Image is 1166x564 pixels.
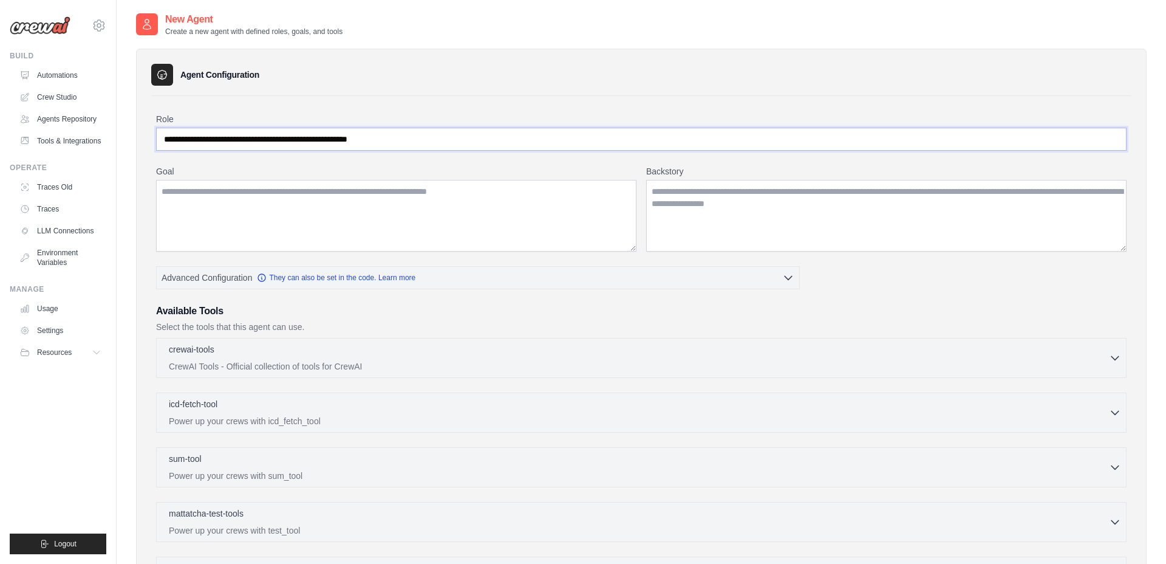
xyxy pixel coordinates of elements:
[169,524,1109,537] p: Power up your crews with test_tool
[15,299,106,318] a: Usage
[162,343,1121,373] button: crewai-tools CrewAI Tools - Official collection of tools for CrewAI
[15,88,106,107] a: Crew Studio
[165,27,343,36] p: Create a new agent with defined roles, goals, and tools
[162,272,252,284] span: Advanced Configuration
[162,453,1121,482] button: sum-tool Power up your crews with sum_tool
[10,51,106,61] div: Build
[169,453,202,465] p: sum-tool
[169,398,217,410] p: icd-fetch-tool
[15,177,106,197] a: Traces Old
[15,243,106,272] a: Environment Variables
[156,165,636,177] label: Goal
[156,321,1127,333] p: Select the tools that this agent can use.
[10,284,106,294] div: Manage
[15,221,106,241] a: LLM Connections
[169,343,214,356] p: crewai-tools
[156,304,1127,318] h3: Available Tools
[10,534,106,554] button: Logout
[169,415,1109,427] p: Power up your crews with icd_fetch_tool
[10,163,106,173] div: Operate
[15,321,106,340] a: Settings
[157,267,799,289] button: Advanced Configuration They can also be set in the code. Learn more
[165,12,343,27] h2: New Agent
[169,507,244,520] p: mattatcha-test-tools
[10,16,70,35] img: Logo
[15,109,106,129] a: Agents Repository
[37,348,72,357] span: Resources
[15,66,106,85] a: Automations
[257,273,415,283] a: They can also be set in the code. Learn more
[169,470,1109,482] p: Power up your crews with sum_tool
[180,69,259,81] h3: Agent Configuration
[162,398,1121,427] button: icd-fetch-tool Power up your crews with icd_fetch_tool
[15,131,106,151] a: Tools & Integrations
[15,199,106,219] a: Traces
[162,507,1121,537] button: mattatcha-test-tools Power up your crews with test_tool
[15,343,106,362] button: Resources
[646,165,1127,177] label: Backstory
[156,113,1127,125] label: Role
[169,360,1109,373] p: CrewAI Tools - Official collection of tools for CrewAI
[54,539,77,549] span: Logout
